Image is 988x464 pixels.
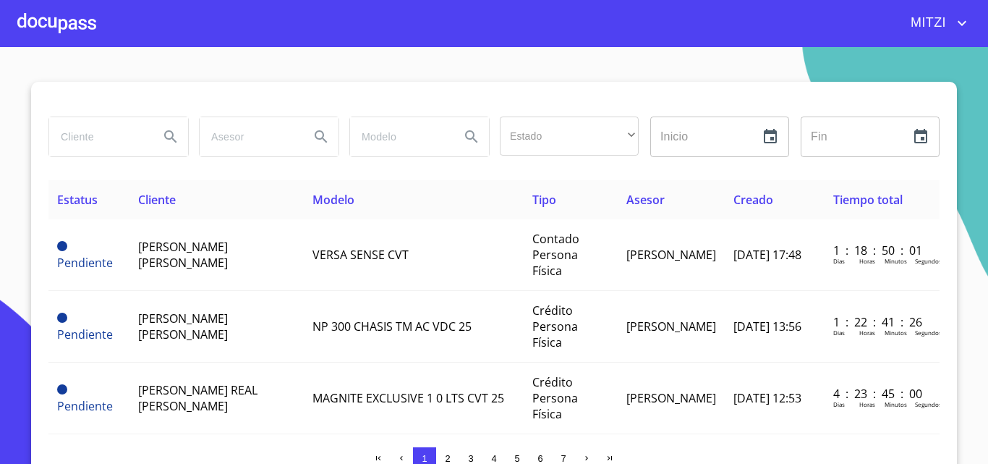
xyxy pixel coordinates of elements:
span: Pendiente [57,326,113,342]
button: Search [454,119,489,154]
span: 5 [514,453,519,464]
span: Crédito Persona Física [532,374,578,422]
p: Dias [833,329,845,337]
span: [PERSON_NAME] [PERSON_NAME] [138,239,228,271]
span: Cliente [138,192,176,208]
button: account of current user [900,12,971,35]
span: MAGNITE EXCLUSIVE 1 0 LTS CVT 25 [312,390,504,406]
p: 1 : 22 : 41 : 26 [833,314,931,330]
span: Pendiente [57,241,67,251]
span: Contado Persona Física [532,231,579,279]
span: VERSA SENSE CVT [312,247,409,263]
span: 4 [491,453,496,464]
span: [DATE] 17:48 [733,247,801,263]
span: 6 [537,453,542,464]
input: search [49,117,148,156]
p: Horas [859,400,875,408]
span: Modelo [312,192,354,208]
p: Minutos [885,329,907,337]
p: Segundos [915,329,942,337]
span: NP 300 CHASIS TM AC VDC 25 [312,319,472,334]
span: [PERSON_NAME] [626,319,716,334]
span: 2 [445,453,450,464]
span: 1 [422,453,427,464]
p: 1 : 18 : 50 : 01 [833,242,931,258]
p: Segundos [915,400,942,408]
input: search [200,117,298,156]
button: Search [304,119,338,154]
span: Tiempo total [833,192,903,208]
span: [PERSON_NAME] REAL [PERSON_NAME] [138,382,257,414]
span: MITZI [900,12,953,35]
span: [PERSON_NAME] [PERSON_NAME] [138,311,228,342]
span: 3 [468,453,473,464]
p: Horas [859,257,875,265]
span: [PERSON_NAME] [626,247,716,263]
span: Pendiente [57,313,67,323]
span: Crédito Persona Física [532,303,578,350]
button: Search [153,119,188,154]
span: Tipo [532,192,556,208]
span: [DATE] 12:53 [733,390,801,406]
div: ​ [500,117,639,156]
input: search [350,117,448,156]
span: [PERSON_NAME] [626,390,716,406]
p: Dias [833,400,845,408]
p: Minutos [885,400,907,408]
p: Minutos [885,257,907,265]
span: [DATE] 13:56 [733,319,801,334]
span: 7 [561,453,566,464]
p: Horas [859,329,875,337]
span: Asesor [626,192,665,208]
span: Pendiente [57,398,113,414]
span: Estatus [57,192,98,208]
span: Creado [733,192,773,208]
p: Segundos [915,257,942,265]
span: Pendiente [57,255,113,271]
p: Dias [833,257,845,265]
span: Pendiente [57,384,67,395]
p: 4 : 23 : 45 : 00 [833,386,931,402]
